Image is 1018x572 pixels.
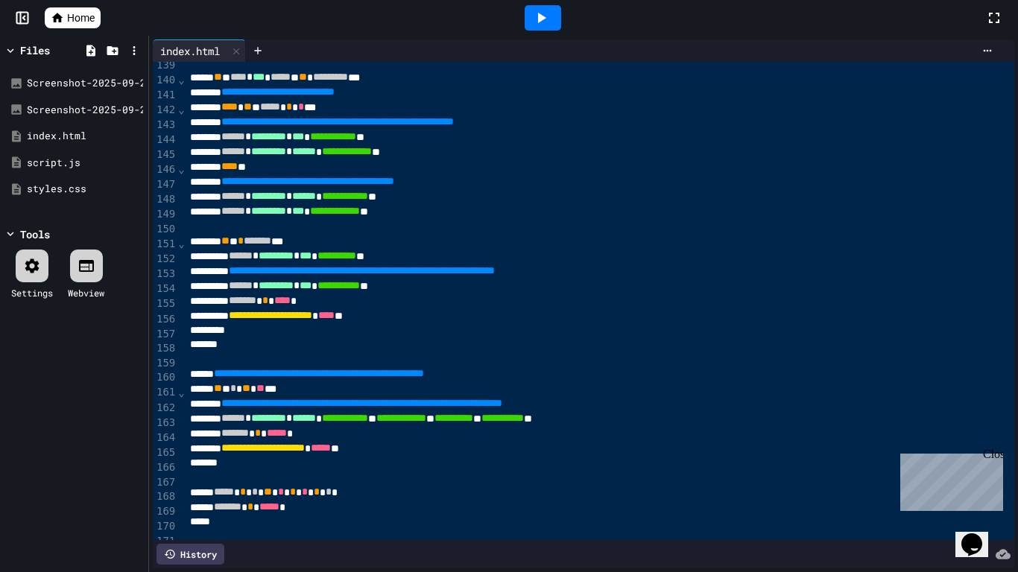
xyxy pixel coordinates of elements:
div: Chat with us now!Close [6,6,103,95]
div: 171 [153,534,177,549]
div: 160 [153,370,177,385]
div: 163 [153,416,177,430]
div: 158 [153,341,177,356]
div: 153 [153,267,177,282]
div: 152 [153,252,177,267]
div: 165 [153,445,177,460]
div: 141 [153,88,177,103]
iframe: chat widget [955,512,1003,557]
div: 161 [153,385,177,400]
div: 142 [153,103,177,118]
div: 157 [153,327,177,342]
div: 155 [153,296,177,311]
div: 143 [153,118,177,133]
span: Fold line [177,74,185,86]
div: 148 [153,192,177,207]
div: 167 [153,475,177,490]
div: index.html [153,43,227,59]
div: 164 [153,430,177,445]
div: styles.css [27,182,143,197]
div: 159 [153,356,177,371]
div: 168 [153,489,177,504]
div: 154 [153,282,177,296]
div: Webview [68,286,104,299]
div: 146 [153,162,177,177]
div: Screenshot-2025-09-24-2.58.33-PM-removebg-preview.png [27,76,143,91]
div: 140 [153,73,177,88]
div: History [157,544,224,565]
div: 150 [153,222,177,237]
div: 166 [153,460,177,475]
a: Home [45,7,101,28]
span: Fold line [177,104,185,115]
div: Tools [20,226,50,242]
div: 144 [153,133,177,147]
div: index.html [153,39,246,62]
div: 162 [153,401,177,416]
span: Fold line [177,163,185,175]
span: Fold line [177,238,185,250]
div: index.html [27,129,143,144]
span: Home [67,10,95,25]
div: Screenshot-2025-09-24-2.58.33-PM.png [27,103,143,118]
div: Settings [11,286,53,299]
span: Fold line [177,387,185,398]
div: 145 [153,147,177,162]
div: 149 [153,207,177,222]
div: script.js [27,156,143,171]
div: 139 [153,58,177,73]
div: Files [20,42,50,58]
div: 170 [153,519,177,534]
iframe: To enrich screen reader interactions, please activate Accessibility in Grammarly extension settings [894,448,1003,511]
div: 169 [153,504,177,519]
div: 147 [153,177,177,192]
div: 156 [153,312,177,327]
div: 151 [153,237,177,252]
